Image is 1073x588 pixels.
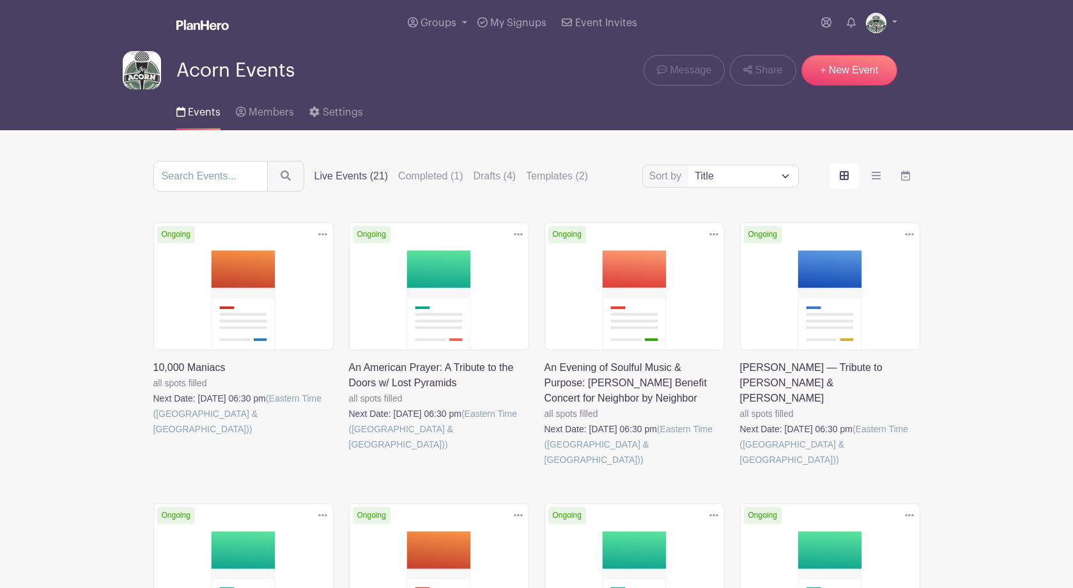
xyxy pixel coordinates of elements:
[649,169,686,184] label: Sort by
[188,107,220,117] span: Events
[575,18,637,28] span: Event Invites
[830,163,920,189] div: order and view
[123,51,161,89] img: Acorn%20Logo%20SMALL.jpg
[176,89,220,130] a: Events
[176,20,229,30] img: logo_white-6c42ec7e38ccf1d336a20a19083b03d10ae64f83f12c07503d8b9e83406b4c7d.svg
[314,169,589,184] div: filters
[421,18,456,28] span: Groups
[644,55,725,86] a: Message
[176,60,295,81] span: Acorn Events
[866,13,886,33] img: Acorn%20Logo%20SMALL.jpg
[526,169,588,184] label: Templates (2)
[730,55,796,86] a: Share
[490,18,546,28] span: My Signups
[153,161,268,192] input: Search Events...
[309,89,362,130] a: Settings
[473,169,516,184] label: Drafts (4)
[755,63,783,78] span: Share
[670,63,711,78] span: Message
[801,55,897,86] a: + New Event
[236,89,294,130] a: Members
[314,169,389,184] label: Live Events (21)
[398,169,463,184] label: Completed (1)
[249,107,294,117] span: Members
[323,107,363,117] span: Settings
